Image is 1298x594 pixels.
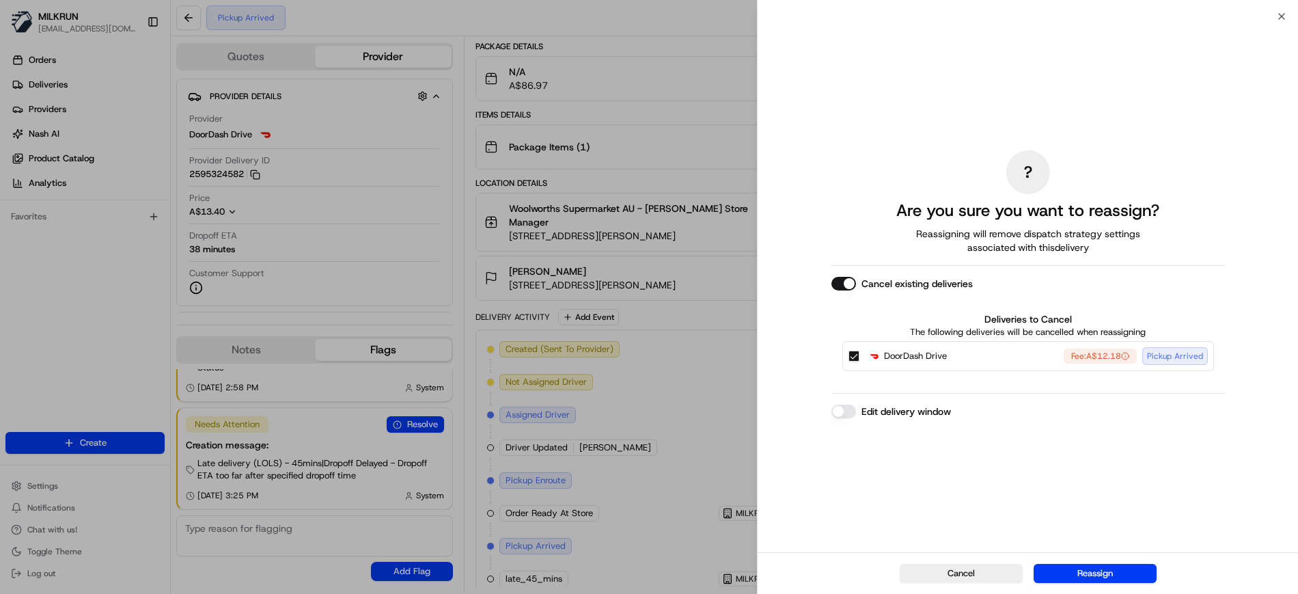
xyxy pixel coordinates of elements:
[884,349,947,363] span: DoorDash Drive
[1034,564,1157,583] button: Reassign
[861,405,951,418] label: Edit delivery window
[1064,349,1137,364] div: Fee: A$12.18
[842,326,1214,338] p: The following deliveries will be cancelled when reassigning
[896,200,1159,221] h2: Are you sure you want to reassign?
[1064,349,1137,364] button: DoorDash DriveDoorDash DrivePickup Arrived
[861,277,973,291] label: Cancel existing deliveries
[1006,150,1050,194] div: ?
[897,227,1159,254] span: Reassigning will remove dispatch strategy settings associated with this delivery
[868,349,881,363] img: DoorDash Drive
[842,312,1214,326] label: Deliveries to Cancel
[900,564,1023,583] button: Cancel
